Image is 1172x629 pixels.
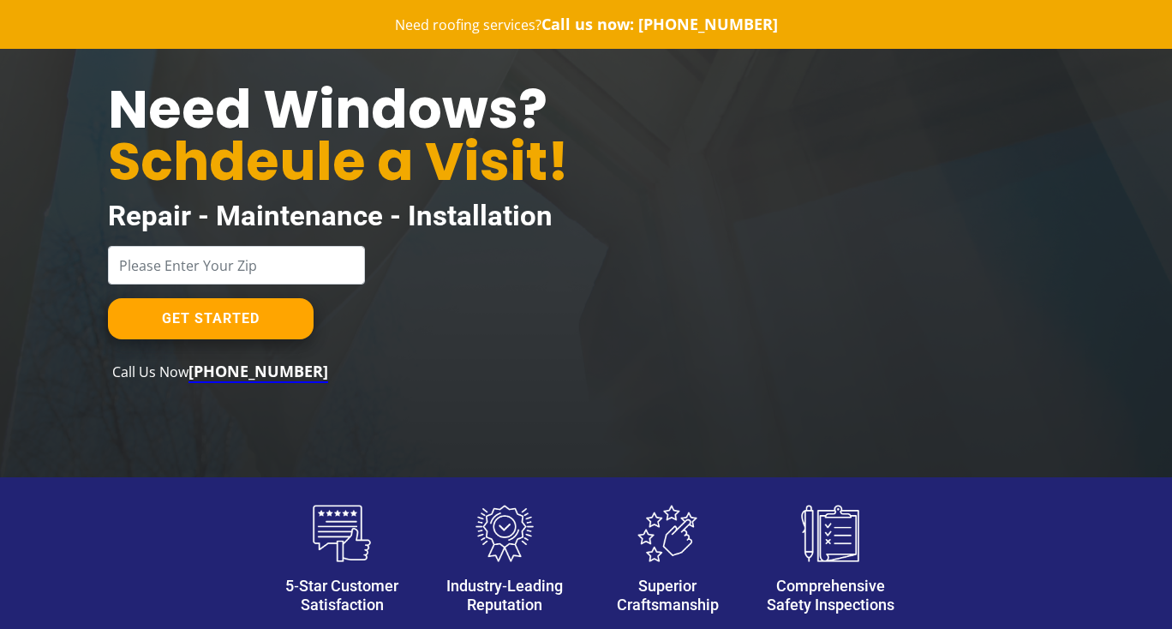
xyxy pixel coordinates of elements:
[108,298,314,339] button: GET STARTED
[767,577,894,614] a: Comprehensive Safety Inspections
[617,577,719,614] a: Superior Craftsmanship
[188,361,328,383] a: [PHONE_NUMBER]
[108,199,738,233] h2: Repair - Maintenance - Installation
[541,14,778,34] a: Call us now: [PHONE_NUMBER]
[108,124,569,199] span: Schdeule a Visit!
[628,490,706,578] img: Affordable Roofing Repair Installation
[302,490,380,578] img: Local Roofing Installation Near Me
[108,72,569,199] span: Need Windows?
[446,577,563,614] a: Industry‑Leading Reputation
[285,577,398,614] a: 5‑Star Customer Satisfaction
[791,490,869,578] img: Emergency Roofing Leak
[108,246,365,284] input: Please Enter Your Zip
[465,490,543,578] img: Emergency Roofing Repair Company
[112,360,738,383] p: Call Us Now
